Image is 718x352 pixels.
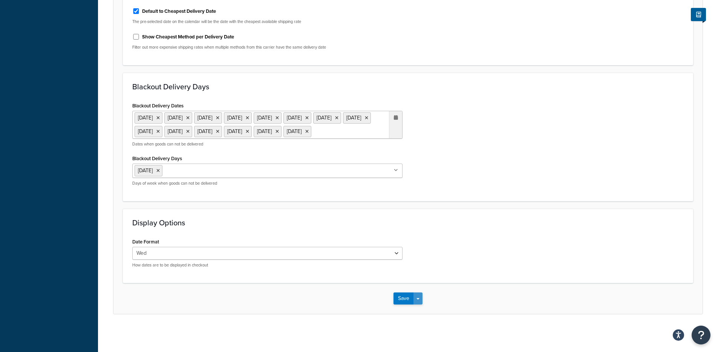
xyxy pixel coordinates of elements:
button: Open Resource Center [692,326,710,344]
p: Days of week when goods can not be delivered [132,181,403,186]
li: [DATE] [254,112,282,124]
li: [DATE] [224,112,252,124]
li: [DATE] [283,126,311,137]
li: [DATE] [343,112,371,124]
button: Show Help Docs [691,8,706,21]
button: Save [393,292,414,305]
li: [DATE] [135,126,162,137]
p: Filter out more expensive shipping rates when multiple methods from this carrier have the same de... [132,44,403,50]
li: [DATE] [164,112,192,124]
label: Show Cheapest Method per Delivery Date [142,34,234,40]
label: Blackout Delivery Days [132,156,182,161]
p: How dates are to be displayed in checkout [132,262,403,268]
h3: Blackout Delivery Days [132,83,684,91]
li: [DATE] [164,126,192,137]
li: [DATE] [194,126,222,137]
p: The pre-selected date on the calendar will be the date with the cheapest available shipping rate [132,19,403,24]
label: Date Format [132,239,159,245]
h3: Display Options [132,219,684,227]
li: [DATE] [313,112,341,124]
li: [DATE] [135,112,162,124]
li: [DATE] [283,112,311,124]
li: [DATE] [254,126,282,137]
span: [DATE] [138,167,153,174]
label: Blackout Delivery Dates [132,103,184,109]
li: [DATE] [194,112,222,124]
label: Default to Cheapest Delivery Date [142,8,216,15]
p: Dates when goods can not be delivered [132,141,403,147]
li: [DATE] [224,126,252,137]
